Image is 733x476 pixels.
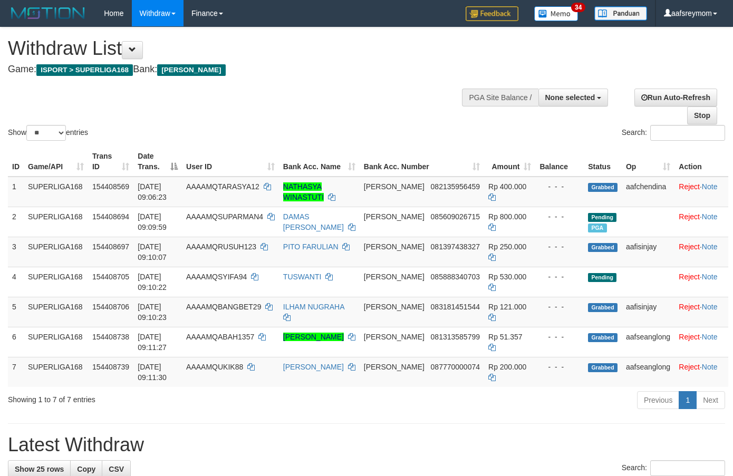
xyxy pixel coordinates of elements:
span: [PERSON_NAME] [364,363,425,371]
a: Reject [679,212,700,221]
a: Note [702,273,718,281]
span: None selected [545,93,595,102]
label: Show entries [8,125,88,141]
th: Date Trans.: activate to sort column descending [133,147,182,177]
td: SUPERLIGA168 [24,327,88,357]
td: SUPERLIGA168 [24,237,88,267]
td: 7 [8,357,24,387]
th: ID [8,147,24,177]
td: SUPERLIGA168 [24,357,88,387]
a: Reject [679,242,700,251]
th: User ID: activate to sort column ascending [182,147,279,177]
span: AAAAMQSYIFA94 [186,273,247,281]
span: [PERSON_NAME] [364,182,425,191]
span: Copy 081397438327 to clipboard [431,242,480,251]
div: - - - [539,181,580,192]
span: [PERSON_NAME] [364,212,425,221]
th: Op: activate to sort column ascending [622,147,674,177]
a: Note [702,333,718,341]
div: - - - [539,362,580,372]
a: Note [702,303,718,311]
a: NATHASYA WINASTUTI [283,182,324,201]
span: Copy 081313585799 to clipboard [431,333,480,341]
span: Copy 085888340703 to clipboard [431,273,480,281]
img: panduan.png [594,6,647,21]
span: Show 25 rows [15,465,64,473]
td: 6 [8,327,24,357]
td: · [674,177,728,207]
span: 154408705 [92,273,129,281]
td: SUPERLIGA168 [24,297,88,327]
a: Run Auto-Refresh [634,89,717,106]
span: [DATE] 09:11:27 [138,333,167,352]
input: Search: [650,125,725,141]
a: Reject [679,333,700,341]
input: Search: [650,460,725,476]
td: 3 [8,237,24,267]
td: · [674,207,728,237]
span: Copy 085609026715 to clipboard [431,212,480,221]
span: Grabbed [588,303,618,312]
th: Amount: activate to sort column ascending [484,147,535,177]
td: aafchendina [622,177,674,207]
span: CSV [109,465,124,473]
th: Game/API: activate to sort column ascending [24,147,88,177]
td: · [674,297,728,327]
a: 1 [679,391,697,409]
span: 34 [571,3,585,12]
a: Next [696,391,725,409]
span: Grabbed [588,333,618,342]
a: TUSWANTI [283,273,322,281]
span: Copy 082135956459 to clipboard [431,182,480,191]
img: MOTION_logo.png [8,5,88,21]
td: SUPERLIGA168 [24,177,88,207]
span: Marked by aafounsreynich [588,224,606,232]
img: Button%20Memo.svg [534,6,578,21]
th: Trans ID: activate to sort column ascending [88,147,133,177]
a: DAMAS [PERSON_NAME] [283,212,344,231]
span: AAAAMQABAH1357 [186,333,254,341]
a: Note [702,242,718,251]
td: aafisinjay [622,297,674,327]
a: Previous [637,391,679,409]
h4: Game: Bank: [8,64,478,75]
span: [DATE] 09:11:30 [138,363,167,382]
span: 154408697 [92,242,129,251]
td: 5 [8,297,24,327]
th: Bank Acc. Number: activate to sort column ascending [360,147,484,177]
a: Reject [679,182,700,191]
select: Showentries [26,125,66,141]
td: 2 [8,207,24,237]
span: [PERSON_NAME] [364,273,425,281]
span: AAAAMQBANGBET29 [186,303,261,311]
h1: Latest Withdraw [8,434,725,455]
span: Pending [588,213,616,222]
td: · [674,267,728,297]
button: None selected [538,89,609,106]
td: aafseanglong [622,327,674,357]
div: - - - [539,302,580,312]
a: PITO FARULIAN [283,242,339,251]
span: [DATE] 09:09:59 [138,212,167,231]
td: aafseanglong [622,357,674,387]
td: · [674,237,728,267]
th: Action [674,147,728,177]
span: [PERSON_NAME] [364,303,425,311]
div: - - - [539,332,580,342]
th: Status [584,147,622,177]
span: Rp 200.000 [488,363,526,371]
img: Feedback.jpg [466,6,518,21]
a: Note [702,212,718,221]
div: - - - [539,211,580,222]
span: AAAAMQTARASYA12 [186,182,259,191]
div: - - - [539,241,580,252]
span: Rp 400.000 [488,182,526,191]
span: Rp 51.357 [488,333,523,341]
span: [DATE] 09:10:22 [138,273,167,292]
a: Stop [687,106,717,124]
label: Search: [622,125,725,141]
span: 154408738 [92,333,129,341]
a: Reject [679,273,700,281]
td: SUPERLIGA168 [24,207,88,237]
span: [PERSON_NAME] [364,242,425,251]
